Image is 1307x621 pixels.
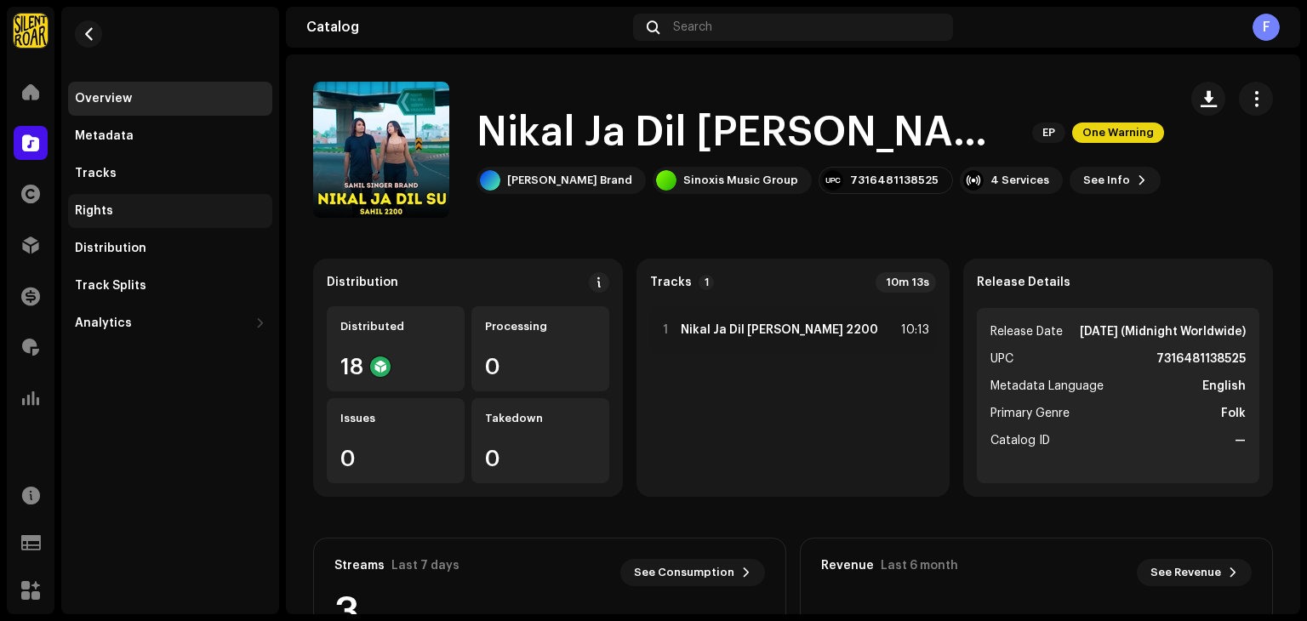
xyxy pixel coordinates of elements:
div: Revenue [821,559,874,573]
div: 10m 13s [876,272,936,293]
div: Takedown [485,412,596,425]
re-m-nav-item: Track Splits [68,269,272,303]
div: Distribution [75,242,146,255]
span: See Revenue [1150,555,1221,590]
strong: Release Details [977,276,1070,289]
div: Last 6 month [881,559,958,573]
span: Metadata Language [990,376,1104,396]
span: One Warning [1072,122,1164,143]
strong: Folk [1221,403,1246,424]
div: Track Splits [75,279,146,293]
span: EP [1032,122,1065,143]
span: See Consumption [634,555,734,590]
div: Rights [75,204,113,218]
re-m-nav-item: Distribution [68,231,272,265]
strong: Nikal Ja Dil [PERSON_NAME] 2200 [681,323,878,337]
div: F [1253,14,1280,41]
span: Primary Genre [990,403,1070,424]
span: Release Date [990,322,1063,342]
div: [PERSON_NAME] Brand [507,174,632,187]
div: 7316481138525 [850,174,939,187]
strong: English [1202,376,1246,396]
re-m-nav-item: Rights [68,194,272,228]
div: Sinoxis Music Group [683,174,798,187]
div: Analytics [75,316,132,330]
button: See Revenue [1137,559,1252,586]
div: Streams [334,559,385,573]
strong: [DATE] (Midnight Worldwide) [1080,322,1246,342]
span: Catalog ID [990,430,1050,451]
re-m-nav-item: Tracks [68,157,272,191]
div: 4 Services [990,174,1049,187]
span: UPC [990,349,1013,369]
strong: — [1235,430,1246,451]
div: Overview [75,92,132,105]
h1: Nikal Ja Dil [PERSON_NAME] 2200 [477,105,1019,160]
strong: Tracks [650,276,692,289]
button: See Info [1070,167,1161,194]
p-badge: 1 [699,275,714,290]
div: Tracks [75,167,117,180]
re-m-nav-dropdown: Analytics [68,306,272,340]
div: Distribution [327,276,398,289]
span: Search [673,20,712,34]
img: fcfd72e7-8859-4002-b0df-9a7058150634 [14,14,48,48]
re-m-nav-item: Overview [68,82,272,116]
div: Processing [485,320,596,333]
strong: 7316481138525 [1156,349,1246,369]
button: See Consumption [620,559,765,586]
div: Last 7 days [391,559,459,573]
div: Metadata [75,129,134,143]
span: See Info [1083,163,1130,197]
div: 10:13 [892,320,929,340]
div: Catalog [306,20,626,34]
div: Distributed [340,320,451,333]
re-m-nav-item: Metadata [68,119,272,153]
div: Issues [340,412,451,425]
